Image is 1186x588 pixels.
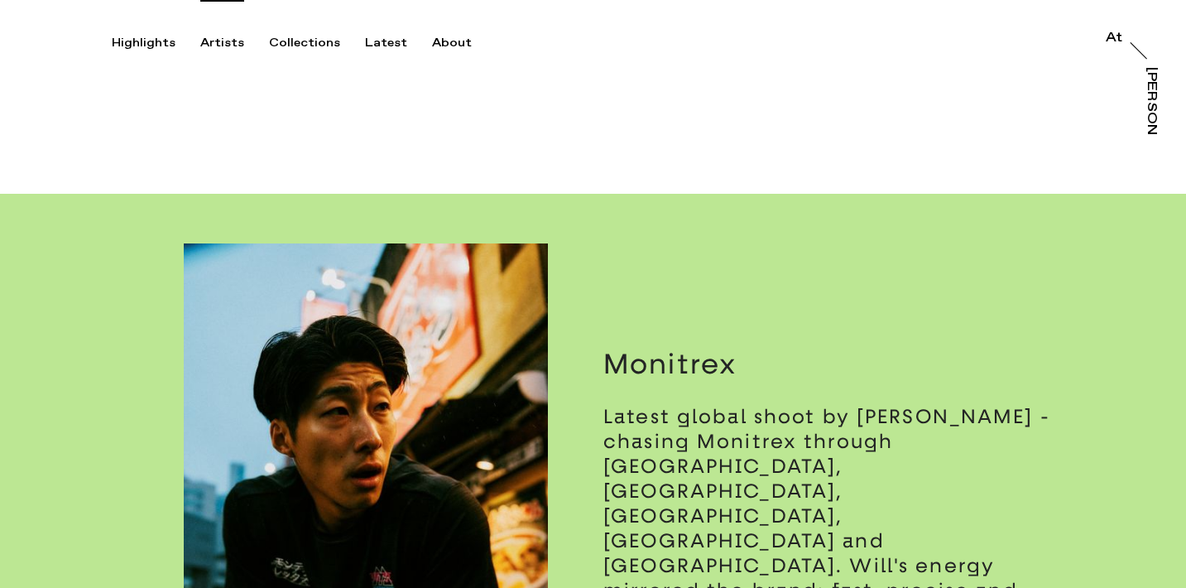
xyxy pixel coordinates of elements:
div: Collections [269,36,340,51]
button: Artists [200,36,269,51]
a: At [1106,31,1122,48]
button: Highlights [112,36,200,51]
button: Latest [365,36,432,51]
div: Latest [365,36,407,51]
a: [PERSON_NAME] [1141,67,1158,135]
div: Artists [200,36,244,51]
button: Collections [269,36,365,51]
div: [PERSON_NAME] [1145,67,1158,195]
div: About [432,36,472,51]
h3: Monitrex [603,347,1078,382]
div: Highlights [112,36,175,51]
button: About [432,36,497,51]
